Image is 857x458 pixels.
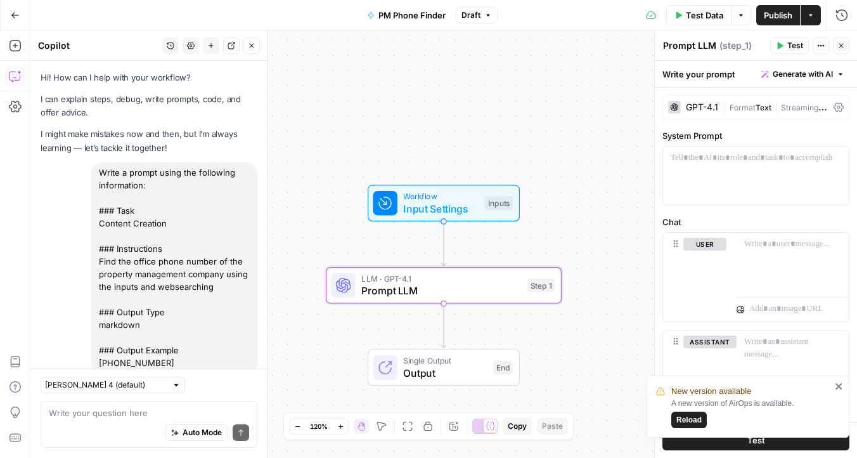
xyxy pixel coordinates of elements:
[326,185,562,221] div: WorkflowInput SettingsInputs
[441,221,446,266] g: Edge from start to step_1
[493,361,513,375] div: End
[441,304,446,348] g: Edge from step_1 to end
[719,39,752,52] span: ( step_1 )
[326,267,562,304] div: LLM · GPT-4.1Prompt LLMStep 1
[663,233,726,322] div: user
[773,69,833,80] span: Generate with AI
[663,330,726,419] div: assistant
[378,9,446,22] span: PM Phone Finder
[403,190,479,202] span: Workflow
[527,278,555,292] div: Step 1
[671,398,831,428] div: A new version of AirOps is available.
[662,216,849,228] label: Chat
[542,421,563,432] span: Paste
[41,71,257,84] p: Hi! How can I help with your workflow?
[771,100,781,113] span: |
[662,430,849,450] button: Test
[655,61,857,87] div: Write your prompt
[686,9,723,22] span: Test Data
[41,93,257,119] p: I can explain steps, debug, write prompts, code, and offer advice.
[686,103,718,112] div: GPT-4.1
[756,5,800,25] button: Publish
[756,103,771,112] span: Text
[781,100,827,113] span: Streaming
[770,37,809,54] button: Test
[41,128,257,154] p: I might make mistakes now and then, but I’m always learning — let’s tackle it together!
[787,40,803,51] span: Test
[403,201,479,216] span: Input Settings
[38,39,158,52] div: Copilot
[676,414,702,426] span: Reload
[537,418,568,435] button: Paste
[165,424,228,441] button: Auto Mode
[326,350,562,386] div: Single OutputOutputEnd
[683,336,737,348] button: assistant
[663,39,716,52] textarea: Prompt LLM
[508,421,527,432] span: Copy
[183,427,222,438] span: Auto Mode
[671,385,751,398] span: New version available
[756,66,849,82] button: Generate with AI
[461,10,480,21] span: Draft
[662,129,849,142] label: System Prompt
[683,238,726,251] button: user
[361,283,521,298] span: Prompt LLM
[747,434,765,447] span: Test
[403,365,487,381] span: Output
[503,418,532,435] button: Copy
[361,272,521,284] span: LLM · GPT-4.1
[835,381,844,391] button: close
[666,5,731,25] button: Test Data
[723,100,730,113] span: |
[764,9,792,22] span: Publish
[456,7,498,23] button: Draft
[730,103,756,112] span: Format
[485,196,513,210] div: Inputs
[45,379,167,391] input: Claude Sonnet 4 (default)
[671,412,707,428] button: Reload
[359,5,453,25] button: PM Phone Finder
[91,162,257,373] div: Write a prompt using the following information: ### Task Content Creation ### Instructions Find t...
[310,421,328,431] span: 120%
[403,355,487,367] span: Single Output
